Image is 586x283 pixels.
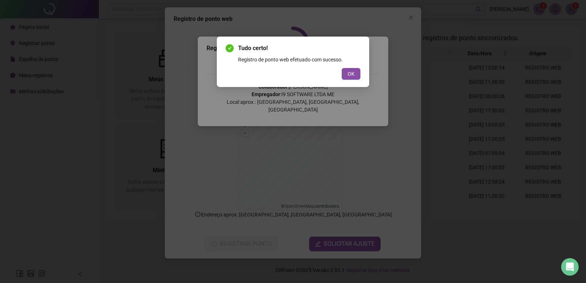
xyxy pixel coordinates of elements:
span: Tudo certo! [238,44,360,53]
span: OK [348,70,355,78]
div: Registro de ponto web efetuado com sucesso. [238,56,360,64]
div: Open Intercom Messenger [561,258,579,276]
span: check-circle [226,44,234,52]
button: OK [342,68,360,80]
